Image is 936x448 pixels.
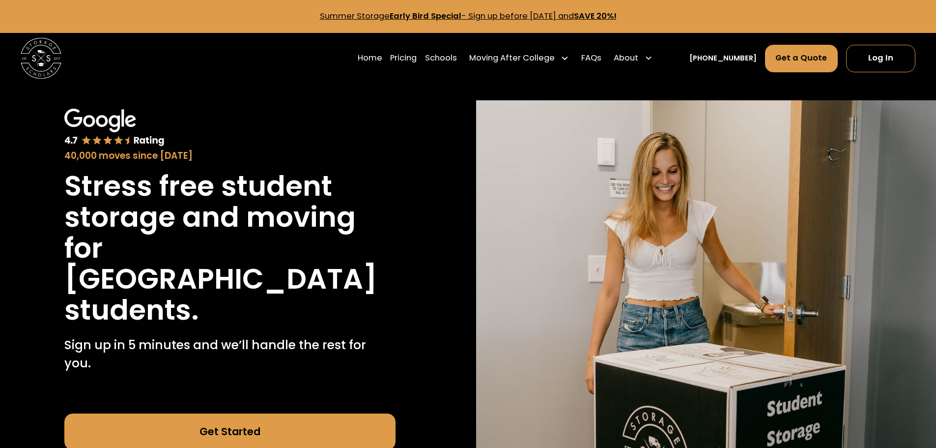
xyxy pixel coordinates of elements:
[425,44,457,72] a: Schools
[64,295,199,326] h1: students.
[358,44,382,72] a: Home
[581,44,601,72] a: FAQs
[689,53,757,64] a: [PHONE_NUMBER]
[64,264,377,295] h1: [GEOGRAPHIC_DATA]
[390,44,417,72] a: Pricing
[64,171,396,264] h1: Stress free student storage and moving for
[390,10,461,22] strong: Early Bird Special
[64,149,396,163] div: 40,000 moves since [DATE]
[21,38,61,79] img: Storage Scholars main logo
[574,10,617,22] strong: SAVE 20%!
[846,45,915,72] a: Log In
[64,336,396,373] p: Sign up in 5 minutes and we’ll handle the rest for you.
[469,52,555,64] div: Moving After College
[614,52,638,64] div: About
[64,109,165,147] img: Google 4.7 star rating
[765,45,838,72] a: Get a Quote
[320,10,617,22] a: Summer StorageEarly Bird Special- Sign up before [DATE] andSAVE 20%!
